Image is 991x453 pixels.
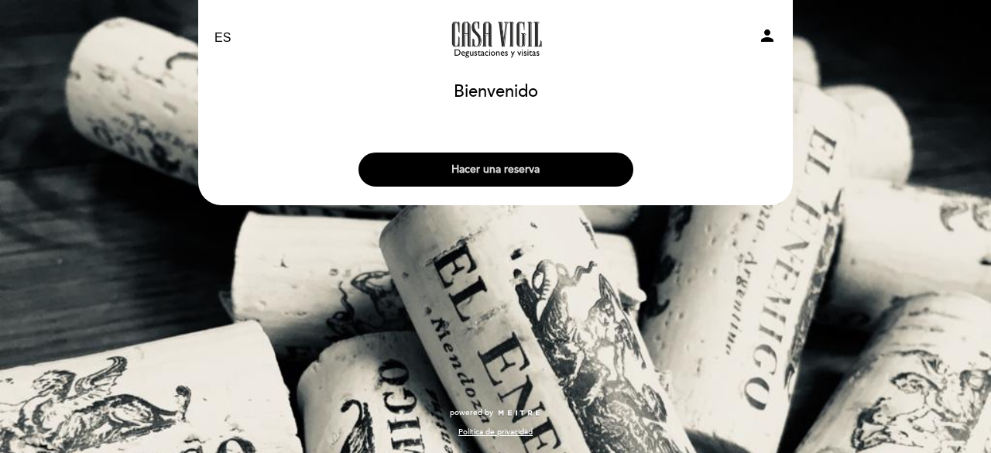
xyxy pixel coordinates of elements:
i: person [758,26,777,45]
a: Política de privacidad [458,427,533,438]
span: powered by [450,407,493,418]
button: Hacer una reserva [358,153,633,187]
button: person [758,26,777,50]
a: A la tarde en Casa Vigil [399,17,592,60]
a: powered by [450,407,541,418]
h1: Bienvenido [454,83,538,101]
img: MEITRE [497,410,541,417]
